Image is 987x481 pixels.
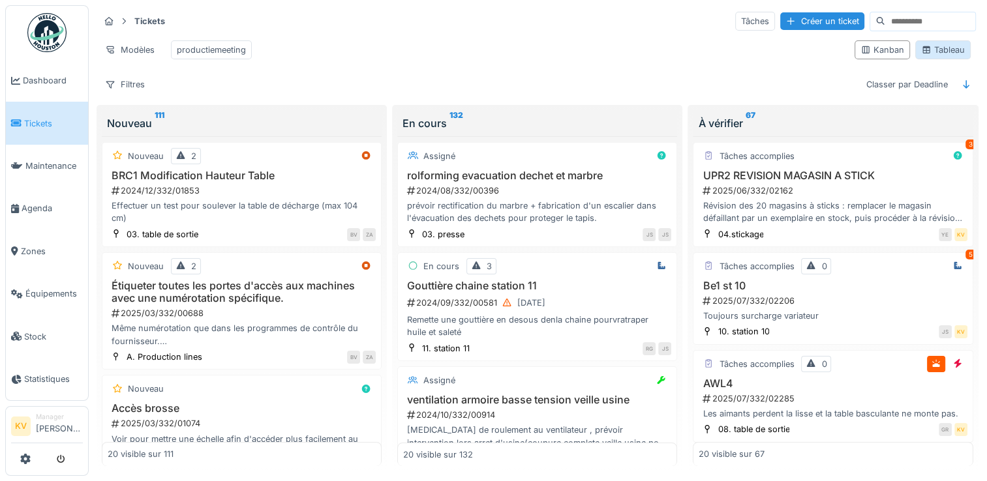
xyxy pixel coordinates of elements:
div: 3 [487,260,492,272]
div: Assigné [423,374,455,386]
sup: 111 [155,115,164,131]
div: Toujours surcharge variateur [699,310,967,322]
div: RG [643,342,656,355]
div: KV [954,228,967,241]
div: Assigné [423,150,455,162]
span: Stock [24,330,83,343]
div: Effectuer un test pour soulever la table de décharge (max 104 cm) [108,199,376,224]
div: GR [939,423,952,436]
li: KV [11,416,31,436]
div: Nouveau [128,260,164,272]
div: 04.stickage [718,228,763,241]
div: En cours [423,260,459,272]
div: ZA [363,351,376,364]
span: Agenda [22,202,83,214]
div: 2025/03/332/00688 [110,307,376,319]
div: BV [347,228,360,241]
div: Modèles [99,40,160,59]
div: 20 visible sur 111 [108,448,174,460]
div: A. Production lines [127,351,202,363]
div: En cours [402,115,672,131]
div: 2024/12/332/01853 [110,184,376,197]
sup: 132 [449,115,463,131]
div: JS [939,325,952,338]
div: 03. table de sortie [127,228,198,241]
div: Nouveau [128,150,164,162]
div: KV [954,325,967,338]
h3: BRC1 Modification Hauteur Table [108,169,376,182]
a: Équipements [6,272,88,315]
div: [DATE] [517,297,545,309]
div: Remette une gouttière en desous denla chaine pourvratraper huile et saleté [403,313,671,338]
strong: Tickets [129,15,170,27]
a: Statistiques [6,358,88,400]
div: Révision des 20 magasins à sticks : remplacer le magasin défaillant par un exemplaire en stock, p... [699,199,967,224]
a: Maintenance [6,145,88,187]
div: Même numérotation que dans les programmes de contrôle du fournisseur. Example : B1.D1.01 = Beam 1... [108,322,376,347]
div: productiemeeting [177,44,246,56]
div: 08. table de sortie [718,423,789,435]
div: 11. station 11 [422,342,470,355]
div: 2025/03/332/01074 [110,417,376,430]
div: À vérifier [698,115,967,131]
div: Créer un ticket [780,12,864,30]
div: JS [658,228,671,241]
a: KV Manager[PERSON_NAME] [11,412,83,443]
div: Les aimants perdent la lisse et la table basculante ne monte pas. [699,407,967,420]
li: [PERSON_NAME] [36,412,83,440]
h3: Étiqueter toutes les portes d'accès aux machines avec une numérotation spécifique. [108,280,376,304]
a: Zones [6,230,88,272]
div: YE [939,228,952,241]
div: 03. presse [422,228,464,241]
sup: 67 [745,115,755,131]
span: Maintenance [25,160,83,172]
div: prévoir rectification du marbre + fabrication d'un escalier dans l'évacuation des dechets pour pr... [403,199,671,224]
div: 20 visible sur 132 [403,448,473,460]
h3: Accès brosse [108,402,376,415]
div: 3 [965,139,976,149]
div: 10. station 10 [718,325,769,338]
div: Nouveau [107,115,376,131]
span: Zones [21,245,83,257]
a: Tickets [6,102,88,144]
h3: Gouttière chaine station 11 [403,280,671,292]
div: 2024/10/332/00914 [406,409,671,421]
div: Manager [36,412,83,422]
span: Équipements [25,287,83,300]
div: JS [643,228,656,241]
div: 2025/07/332/02206 [701,295,967,307]
div: Tâches accomplies [719,358,794,370]
div: 2 [191,150,196,162]
div: JS [658,342,671,355]
div: Tâches accomplies [719,150,794,162]
div: 5 [965,250,976,259]
div: 2025/06/332/02162 [701,184,967,197]
span: Dashboard [23,74,83,87]
div: ZA [363,228,376,241]
div: Tableau [921,44,965,56]
div: 20 visible sur 67 [699,448,765,460]
a: Stock [6,315,88,357]
div: Kanban [860,44,904,56]
span: Tickets [24,117,83,130]
div: Filtres [99,75,151,94]
div: 2024/09/332/00581 [406,295,671,311]
h3: Be1 st 10 [699,280,967,292]
div: Classer par Deadline [860,75,954,94]
a: Agenda [6,187,88,229]
div: 2 [191,260,196,272]
h3: rolforming evacuation dechet et marbre [403,169,671,182]
div: 0 [821,260,827,272]
a: Dashboard [6,59,88,102]
h3: AWL4 [699,377,967,390]
h3: ventilation armoire basse tension veille usine [403,394,671,406]
div: Voir pour mettre une échelle afin d'accéder plus facilement au dessus des brosses koh1 [108,433,376,458]
div: BV [347,351,360,364]
div: 2025/07/332/02285 [701,392,967,405]
div: KV [954,423,967,436]
div: [MEDICAL_DATA] de roulement au ventilateur , prévoir intervention lors arret d'usine(coupure comp... [403,424,671,448]
div: Tâches accomplies [719,260,794,272]
div: 0 [821,358,827,370]
span: Statistiques [24,373,83,385]
div: Nouveau [128,383,164,395]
